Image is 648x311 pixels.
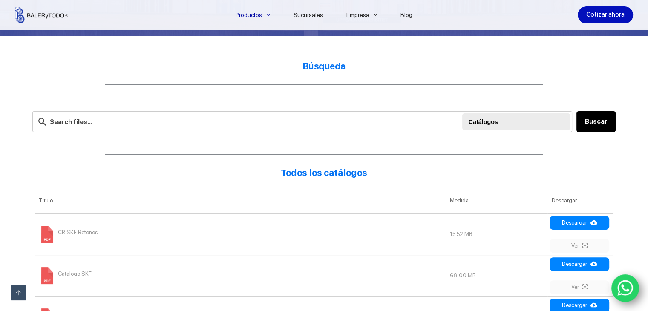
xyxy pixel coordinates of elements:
strong: Todos los catálogos [281,167,367,178]
span: CR SKF Retenes [58,226,98,239]
img: search-24.svg [37,116,48,127]
td: 68.00 MB [446,255,547,296]
strong: Búsqueda [302,61,346,72]
a: Descargar [550,257,609,271]
td: 15.52 MB [446,213,547,255]
th: Medida [446,188,547,213]
a: Catalogo SKF [39,272,92,278]
a: Ver [550,239,609,253]
a: WhatsApp [611,274,639,302]
a: Ver [550,280,609,294]
span: Catalogo SKF [58,267,92,281]
a: Cotizar ahora [578,6,633,23]
a: Descargar [550,216,609,230]
input: Search files... [32,111,572,132]
th: Descargar [547,188,613,213]
button: Buscar [576,111,616,132]
th: Titulo [35,188,446,213]
a: Ir arriba [11,285,26,300]
a: CR SKF Retenes [39,230,98,237]
img: Balerytodo [15,7,68,23]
